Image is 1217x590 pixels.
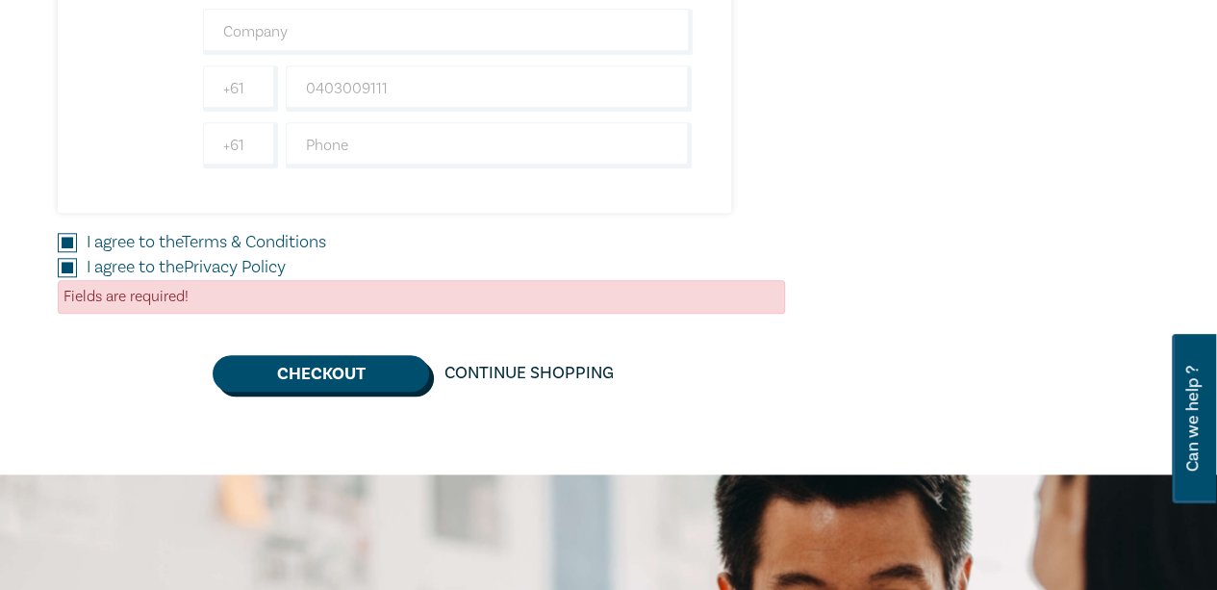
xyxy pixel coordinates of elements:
[286,65,693,112] input: Mobile*
[1183,346,1202,492] span: Can we help ?
[182,231,326,253] a: Terms & Conditions
[58,280,785,314] div: Fields are required!
[87,255,286,280] label: I agree to the
[87,230,326,255] label: I agree to the
[203,9,693,55] input: Company
[184,256,286,278] a: Privacy Policy
[429,355,629,392] a: Continue Shopping
[286,122,693,168] input: Phone
[203,122,278,168] input: +61
[203,65,278,112] input: +61
[213,355,429,392] button: Checkout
